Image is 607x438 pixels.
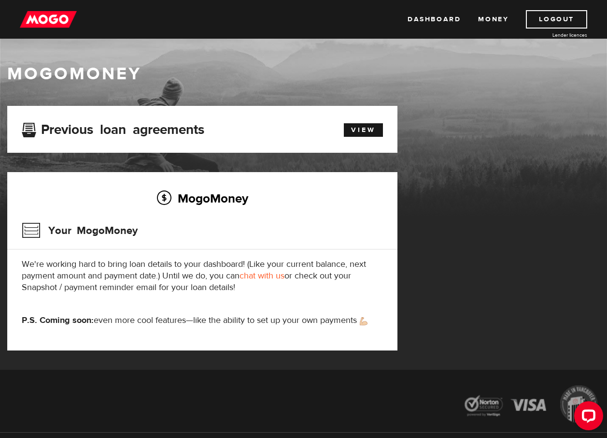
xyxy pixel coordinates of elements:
a: Lender licences [515,31,587,39]
img: mogo_logo-11ee424be714fa7cbb0f0f49df9e16ec.png [20,10,77,29]
p: We're working hard to bring loan details to your dashboard! (Like your current balance, next paym... [22,259,383,293]
strong: P.S. Coming soon: [22,315,94,326]
a: View [344,123,383,137]
a: Dashboard [408,10,461,29]
p: even more cool features—like the ability to set up your own payments [22,315,383,326]
h3: Your MogoMoney [22,218,138,243]
h3: Previous loan agreements [22,122,204,134]
iframe: LiveChat chat widget [566,397,607,438]
a: chat with us [240,270,284,281]
h1: MogoMoney [7,64,600,84]
a: Logout [526,10,587,29]
img: legal-icons-92a2ffecb4d32d839781d1b4e4802d7b.png [455,378,607,432]
a: Money [478,10,508,29]
img: strong arm emoji [360,317,367,325]
h2: MogoMoney [22,188,383,208]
